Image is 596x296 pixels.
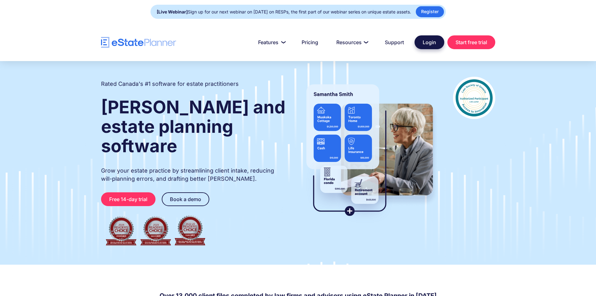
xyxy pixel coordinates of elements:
[162,192,209,206] a: Book a demo
[329,36,374,49] a: Resources
[101,96,285,157] strong: [PERSON_NAME] and estate planning software
[157,9,188,14] strong: [Live Webinar]
[299,77,441,224] img: estate planner showing wills to their clients, using eState Planner, a leading estate planning so...
[377,36,411,49] a: Support
[447,35,495,49] a: Start free trial
[101,80,239,88] h2: Rated Canada's #1 software for estate practitioners
[101,37,176,48] a: home
[415,35,444,49] a: Login
[294,36,326,49] a: Pricing
[101,167,286,183] p: Grow your estate practice by streamlining client intake, reducing will-planning errors, and draft...
[157,8,411,16] div: Sign up for our next webinar on [DATE] on RESPs, the first part of our webinar series on unique e...
[251,36,291,49] a: Features
[416,6,444,17] a: Register
[101,192,155,206] a: Free 14-day trial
